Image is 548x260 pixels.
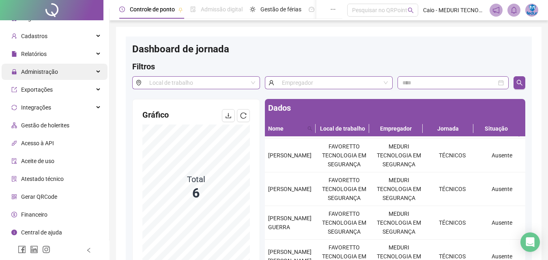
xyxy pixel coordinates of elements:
[426,172,478,206] td: TÉCNICOS
[526,4,538,16] img: 31116
[268,215,312,230] span: [PERSON_NAME] GUERRA
[11,176,17,182] span: solution
[21,104,51,111] span: Integrações
[21,193,57,200] span: Gerar QRCode
[21,69,58,75] span: Administração
[316,121,369,137] th: Local de trabalho
[130,6,175,13] span: Controle de ponto
[119,6,125,12] span: clock-circle
[11,158,17,164] span: audit
[240,112,247,119] span: reload
[317,139,372,172] td: FAVORETTO TECNOLOGIA EM SEGURANÇA
[317,206,372,240] td: FAVORETTO TECNOLOGIA EM SEGURANÇA
[142,110,169,120] span: Gráfico
[11,51,17,57] span: file
[268,152,312,159] span: [PERSON_NAME]
[11,212,17,217] span: dollar
[225,112,232,119] span: download
[369,121,423,137] th: Empregador
[11,230,17,235] span: info-circle
[21,140,54,146] span: Acesso à API
[11,122,17,128] span: apartment
[306,122,314,135] span: search
[492,6,500,14] span: notification
[372,139,426,172] td: MEDURI TECNOLOGIA EM SEGURANÇA
[426,206,478,240] td: TÉCNICOS
[478,139,525,172] td: Ausente
[260,6,301,13] span: Gestão de férias
[268,186,312,192] span: [PERSON_NAME]
[11,105,17,110] span: sync
[478,172,525,206] td: Ausente
[250,6,256,12] span: sun
[18,245,26,254] span: facebook
[516,80,523,86] span: search
[190,6,196,12] span: file-done
[21,122,69,129] span: Gestão de holerites
[21,176,64,182] span: Atestado técnico
[330,6,336,12] span: ellipsis
[86,247,92,253] span: left
[21,86,53,93] span: Exportações
[178,7,183,12] span: pushpin
[21,51,47,57] span: Relatórios
[520,232,540,252] div: Open Intercom Messenger
[11,140,17,146] span: api
[473,121,519,137] th: Situação
[11,33,17,39] span: user-add
[21,229,62,236] span: Central de ajuda
[307,126,312,131] span: search
[21,33,47,39] span: Cadastros
[268,124,304,133] span: Nome
[201,6,243,13] span: Admissão digital
[372,206,426,240] td: MEDURI TECNOLOGIA EM SEGURANÇA
[423,6,485,15] span: Caio - MEDURI TECNOLOGIA EM SEGURANÇA
[11,69,17,75] span: lock
[426,139,478,172] td: TÉCNICOS
[132,76,145,89] span: environment
[21,211,47,218] span: Financeiro
[265,76,277,89] span: user
[132,62,155,71] span: Filtros
[372,172,426,206] td: MEDURI TECNOLOGIA EM SEGURANÇA
[21,158,54,164] span: Aceite de uso
[30,245,38,254] span: linkedin
[132,43,229,55] span: Dashboard de jornada
[408,7,414,13] span: search
[268,103,291,113] span: Dados
[42,245,50,254] span: instagram
[11,87,17,92] span: export
[478,206,525,240] td: Ausente
[317,172,372,206] td: FAVORETTO TECNOLOGIA EM SEGURANÇA
[11,194,17,200] span: qrcode
[423,121,473,137] th: Jornada
[309,6,314,12] span: dashboard
[510,6,518,14] span: bell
